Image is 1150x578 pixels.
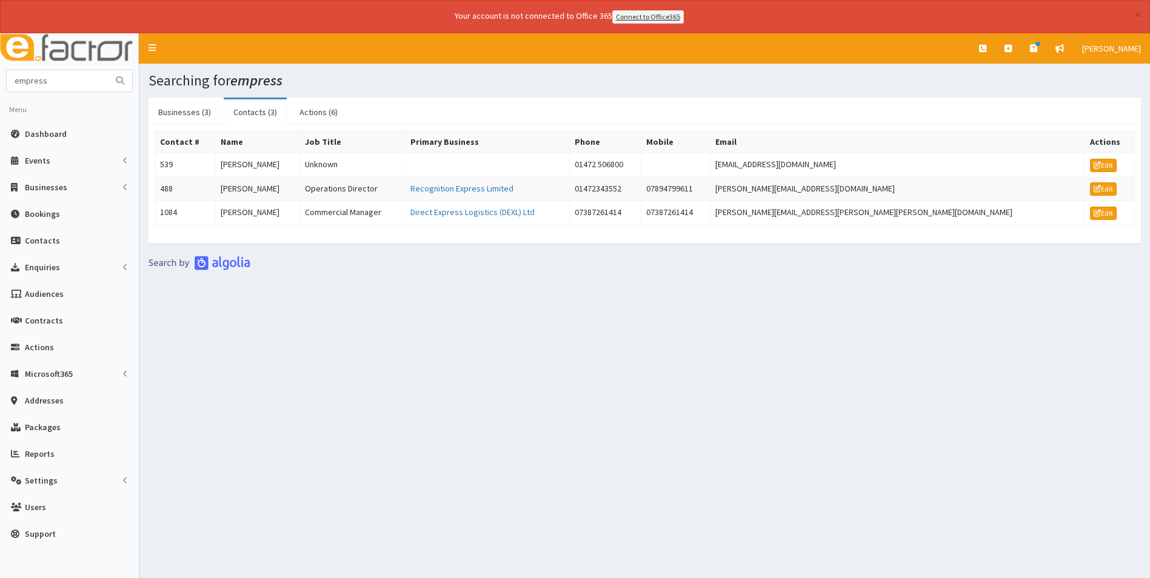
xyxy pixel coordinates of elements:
a: Edit [1090,159,1117,172]
td: 07387261414 [641,201,710,225]
a: Connect to Office365 [612,10,684,24]
span: Audiences [25,288,64,299]
td: Operations Director [299,177,405,201]
td: Unknown [299,153,405,177]
a: Edit [1090,182,1117,196]
td: 07894799611 [641,177,710,201]
span: Contracts [25,315,63,326]
a: [PERSON_NAME] [1073,33,1150,64]
a: Businesses (3) [149,99,221,125]
th: Contact # [155,130,216,153]
a: Edit [1090,207,1117,220]
span: Support [25,528,56,539]
td: [PERSON_NAME][EMAIL_ADDRESS][DOMAIN_NAME] [710,177,1085,201]
th: Primary Business [406,130,570,153]
td: 07387261414 [569,201,641,225]
a: Recognition Express Limited [410,183,513,194]
span: Businesses [25,182,67,193]
td: Commercial Manager [299,201,405,225]
span: [PERSON_NAME] [1082,43,1141,54]
h1: Searching for [149,73,1141,88]
td: [PERSON_NAME] [215,201,299,225]
td: [PERSON_NAME] [215,177,299,201]
th: Actions [1085,130,1135,153]
input: Search... [7,70,109,91]
td: [EMAIL_ADDRESS][DOMAIN_NAME] [710,153,1085,177]
td: 01472 506800 [569,153,641,177]
i: empress [230,71,282,90]
span: Dashboard [25,128,67,139]
span: Settings [25,475,58,486]
span: Bookings [25,208,60,219]
button: × [1134,8,1141,21]
td: 539 [155,153,216,177]
td: [PERSON_NAME] [215,153,299,177]
div: Your account is not connected to Office 365 [215,10,924,24]
span: Actions [25,342,54,353]
th: Mobile [641,130,710,153]
th: Job Title [299,130,405,153]
a: Contacts (3) [224,99,287,125]
span: Enquiries [25,262,60,273]
th: Phone [569,130,641,153]
th: Name [215,130,299,153]
a: Actions (6) [290,99,347,125]
td: 01472343552 [569,177,641,201]
span: Reports [25,448,55,459]
img: search-by-algolia-light-background.png [149,256,250,270]
span: Microsoft365 [25,368,73,379]
td: 1084 [155,201,216,225]
th: Email [710,130,1085,153]
span: Users [25,502,46,513]
td: 488 [155,177,216,201]
a: Direct Express Logistics (DEXL) Ltd [410,207,535,218]
span: Packages [25,422,61,433]
span: Addresses [25,395,64,406]
td: [PERSON_NAME][EMAIL_ADDRESS][PERSON_NAME][PERSON_NAME][DOMAIN_NAME] [710,201,1085,225]
span: Events [25,155,50,166]
span: Contacts [25,235,60,246]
